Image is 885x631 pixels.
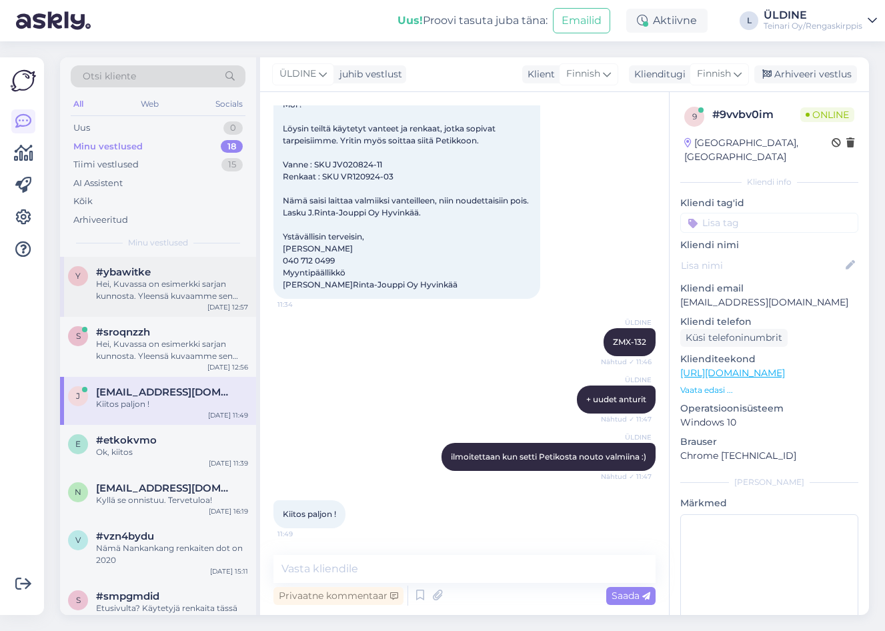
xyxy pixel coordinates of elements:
[601,414,652,424] span: Nähtud ✓ 11:47
[712,107,800,123] div: # 9vvbv0im
[680,416,858,430] p: Windows 10
[209,458,248,468] div: [DATE] 11:39
[397,13,548,29] div: Proovi tasuta juba täna:
[566,67,600,81] span: Finnish
[75,439,81,449] span: e
[754,65,857,83] div: Arhiveeri vestlus
[96,338,248,362] div: Hei, Kuvassa on esimerkki sarjan kunnosta. Yleensä kuvaamme sen vanteen, jossa on eniten näkyviä ...
[626,9,708,33] div: Aktiivne
[680,213,858,233] input: Lisa tag
[96,326,150,338] span: #sroqnzzh
[680,476,858,488] div: [PERSON_NAME]
[73,158,139,171] div: Tiimi vestlused
[208,410,248,420] div: [DATE] 11:49
[586,394,646,404] span: + uudet anturit
[221,158,243,171] div: 15
[680,281,858,295] p: Kliendi email
[680,402,858,416] p: Operatsioonisüsteem
[96,398,248,410] div: Kiitos paljon !
[553,8,610,33] button: Emailid
[277,529,327,539] span: 11:49
[764,10,877,31] a: ÜLDINETeinari Oy/Rengaskirppis
[96,482,235,494] span: nikitagruz0@gmail.com
[96,530,154,542] span: #vzn4bydu
[613,337,646,347] span: ZMX-132
[96,602,248,626] div: Etusivulta? Käytetyjä renkaita tässä koossa valitettavasti tarjolla vain yksitäiset renkaat :( Uu...
[740,11,758,30] div: L
[283,509,336,519] span: Kiitos paljon !
[334,67,402,81] div: juhib vestlust
[83,69,136,83] span: Otsi kliente
[96,446,248,458] div: Ok, kiitos
[764,10,862,21] div: ÜLDINE
[76,331,81,341] span: s
[800,107,854,122] span: Online
[71,95,86,113] div: All
[680,295,858,309] p: [EMAIL_ADDRESS][DOMAIN_NAME]
[601,357,652,367] span: Nähtud ✓ 11:46
[680,496,858,510] p: Märkmed
[221,140,243,153] div: 18
[76,595,81,605] span: s
[680,315,858,329] p: Kliendi telefon
[680,238,858,252] p: Kliendi nimi
[684,136,832,164] div: [GEOGRAPHIC_DATA], [GEOGRAPHIC_DATA]
[76,391,80,401] span: j
[73,177,123,190] div: AI Assistent
[602,375,652,385] span: ÜLDINE
[601,472,652,482] span: Nähtud ✓ 11:47
[96,434,157,446] span: #etkokvmo
[96,278,248,302] div: Hei, Kuvassa on esimerkki sarjan kunnosta. Yleensä kuvaamme sen vanteen, jossa on eniten näkyviä ...
[764,21,862,31] div: Teinari Oy/Rengaskirppis
[602,432,652,442] span: ÜLDINE
[73,140,143,153] div: Minu vestlused
[397,14,423,27] b: Uus!
[273,587,403,605] div: Privaatne kommentaar
[73,195,93,208] div: Kõik
[680,367,785,379] a: [URL][DOMAIN_NAME]
[96,542,248,566] div: Nämä Nankankang renkaiten dot on 2020
[692,111,697,121] span: 9
[681,258,843,273] input: Lisa nimi
[680,384,858,396] p: Vaata edasi ...
[73,121,90,135] div: Uus
[96,494,248,506] div: Kyllä se onnistuu. Tervetuloa!
[680,176,858,188] div: Kliendi info
[96,590,159,602] span: #smpgmdid
[680,329,788,347] div: Küsi telefoninumbrit
[697,67,731,81] span: Finnish
[11,68,36,93] img: Askly Logo
[451,452,646,462] span: ilmoitettaan kun setti Petikosta nouto valmiina :)
[223,121,243,135] div: 0
[138,95,161,113] div: Web
[75,535,81,545] span: v
[680,352,858,366] p: Klienditeekond
[96,266,151,278] span: #ybawitke
[629,67,686,81] div: Klienditugi
[213,95,245,113] div: Socials
[96,386,235,398] span: joona.rinne@rintajouppi.fi
[612,590,650,602] span: Saada
[277,299,327,309] span: 11:34
[680,449,858,463] p: Chrome [TECHNICAL_ID]
[207,302,248,312] div: [DATE] 12:57
[73,213,128,227] div: Arhiveeritud
[128,237,188,249] span: Minu vestlused
[207,362,248,372] div: [DATE] 12:56
[680,196,858,210] p: Kliendi tag'id
[522,67,555,81] div: Klient
[680,435,858,449] p: Brauser
[210,566,248,576] div: [DATE] 15:11
[75,271,81,281] span: y
[279,67,316,81] span: ÜLDINE
[75,487,81,497] span: n
[209,506,248,516] div: [DATE] 16:19
[602,318,652,328] span: ÜLDINE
